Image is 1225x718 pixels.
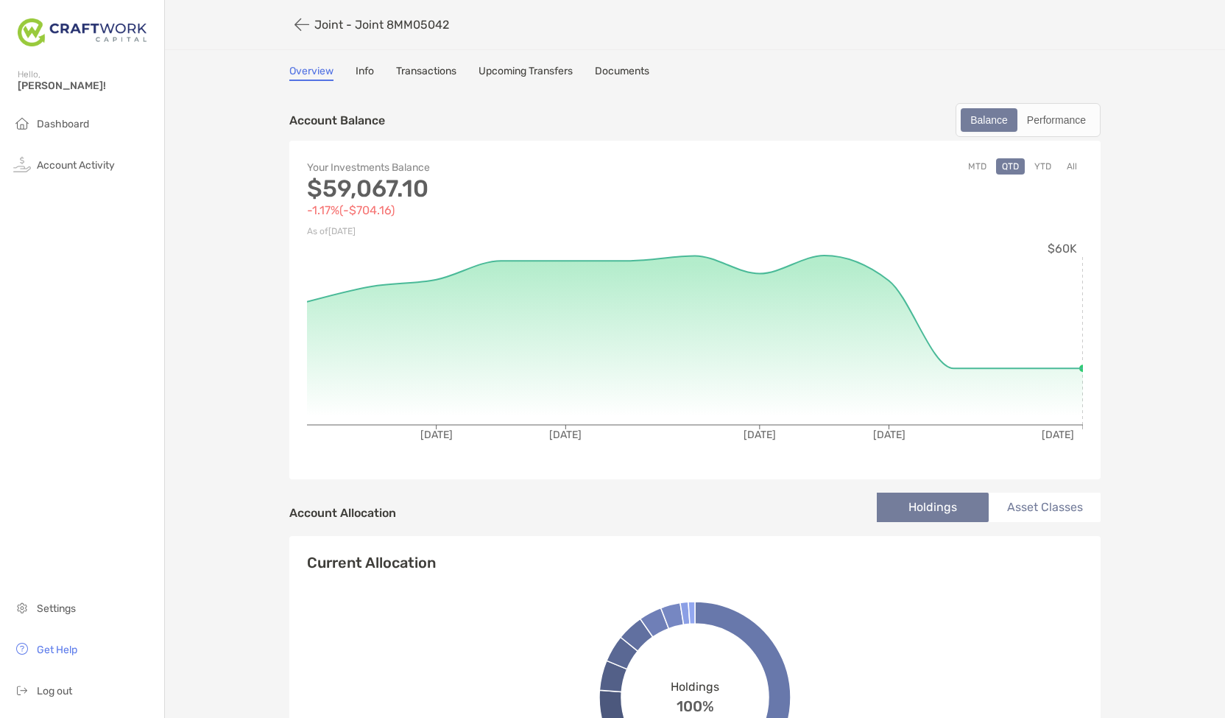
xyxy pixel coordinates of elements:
[307,554,436,571] h4: Current Allocation
[595,65,649,81] a: Documents
[37,118,89,130] span: Dashboard
[1048,242,1077,256] tspan: $60K
[13,114,31,132] img: household icon
[420,429,453,441] tspan: [DATE]
[307,180,695,198] p: $59,067.10
[396,65,456,81] a: Transactions
[37,159,115,172] span: Account Activity
[962,158,992,175] button: MTD
[549,429,582,441] tspan: [DATE]
[307,201,695,219] p: -1.17% ( -$704.16 )
[356,65,374,81] a: Info
[13,640,31,658] img: get-help icon
[13,681,31,699] img: logout icon
[873,429,905,441] tspan: [DATE]
[37,602,76,615] span: Settings
[1042,429,1074,441] tspan: [DATE]
[314,18,449,32] p: Joint - Joint 8MM05042
[13,599,31,616] img: settings icon
[989,493,1101,522] li: Asset Classes
[18,80,155,92] span: [PERSON_NAME]!
[289,506,396,520] h4: Account Allocation
[744,429,776,441] tspan: [DATE]
[13,155,31,173] img: activity icon
[671,680,719,694] span: Holdings
[1028,158,1057,175] button: YTD
[996,158,1025,175] button: QTD
[289,65,333,81] a: Overview
[289,111,385,130] p: Account Balance
[877,493,989,522] li: Holdings
[18,6,146,59] img: Zoe Logo
[37,685,72,697] span: Log out
[307,222,695,241] p: As of [DATE]
[1019,110,1094,130] div: Performance
[962,110,1016,130] div: Balance
[677,694,714,715] span: 100%
[479,65,573,81] a: Upcoming Transfers
[37,644,77,656] span: Get Help
[956,103,1101,137] div: segmented control
[1061,158,1083,175] button: All
[307,158,695,177] p: Your Investments Balance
